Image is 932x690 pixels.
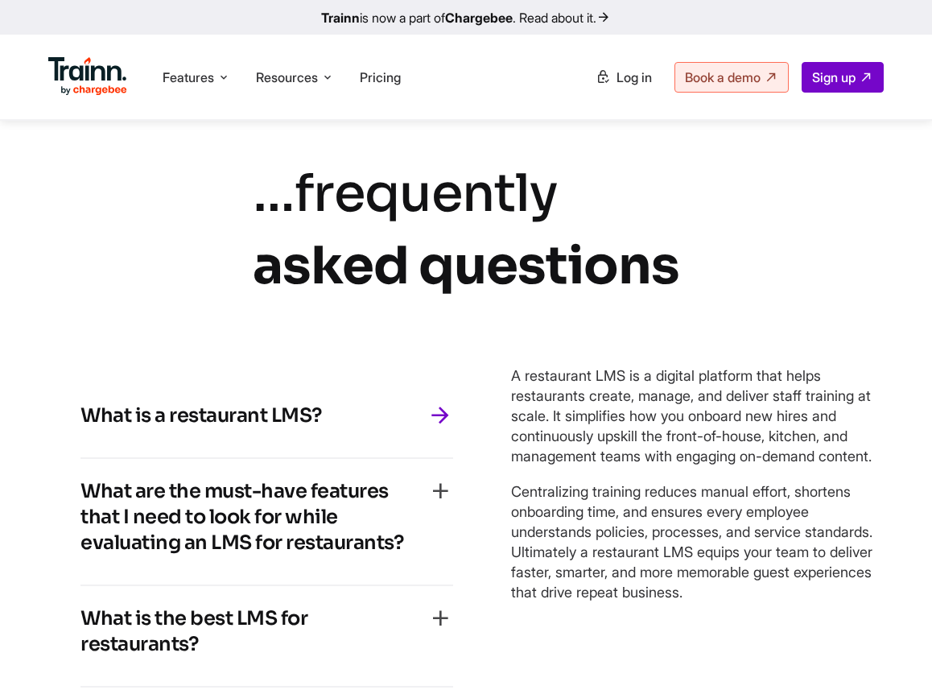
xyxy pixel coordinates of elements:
[586,63,662,92] a: Log in
[321,10,360,26] b: Trainn
[360,69,401,85] a: Pricing
[80,403,322,428] h4: What is a restaurant LMS?
[48,57,127,96] img: Trainn Logo
[253,158,679,302] div: …
[511,481,884,603] p: Centralizing training reduces manual effort, shortens onboarding time, and ensures every employee...
[80,605,427,657] h4: What is the best LMS for restaurants?
[812,69,856,85] span: Sign up
[802,62,884,93] a: Sign up
[674,62,789,93] a: Book a demo
[445,10,513,26] b: Chargebee
[295,161,558,226] i: frequently
[685,69,761,85] span: Book a demo
[80,478,427,556] h4: What are the must-have features that I need to look for while evaluating an LMS for restaurants?
[253,233,679,299] b: asked questions
[852,613,932,690] iframe: Chat Widget
[163,68,214,86] span: Features
[617,69,652,85] span: Log in
[256,68,318,86] span: Resources
[511,366,884,467] p: A restaurant LMS is a digital platform that helps restaurants create, manage, and deliver staff t...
